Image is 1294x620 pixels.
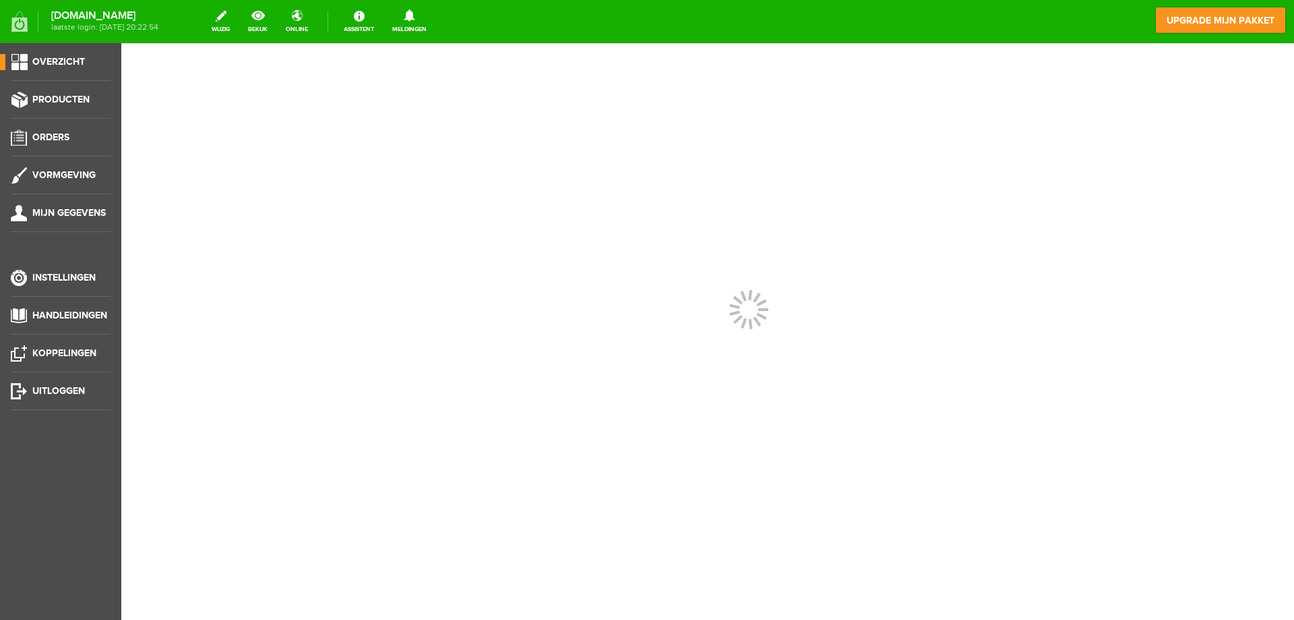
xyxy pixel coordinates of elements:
a: online [278,7,316,36]
span: Mijn gegevens [32,207,106,219]
a: bekijk [240,7,276,36]
a: Meldingen [384,7,435,36]
strong: [DOMAIN_NAME] [51,12,158,20]
span: Handleidingen [32,310,107,321]
span: Instellingen [32,272,96,283]
span: laatste login: [DATE] 20:22:54 [51,24,158,31]
span: Vormgeving [32,169,96,181]
span: Uitloggen [32,385,85,397]
span: Producten [32,94,90,105]
span: Koppelingen [32,347,96,359]
a: upgrade mijn pakket [1155,7,1286,34]
span: Overzicht [32,56,85,67]
a: Assistent [336,7,382,36]
a: wijzig [204,7,238,36]
span: Orders [32,132,69,143]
